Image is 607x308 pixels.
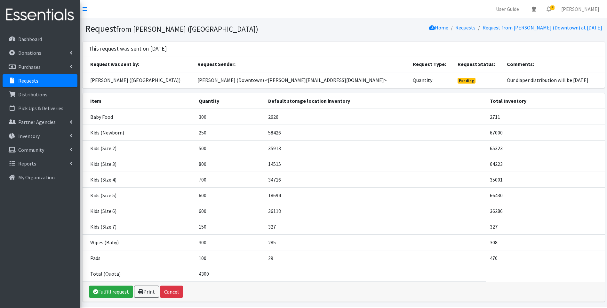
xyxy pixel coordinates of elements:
[83,172,195,187] td: Kids (Size 4)
[3,102,77,115] a: Pick Ups & Deliveries
[89,45,167,52] h3: This request was sent on [DATE]
[83,250,195,266] td: Pads
[18,147,44,153] p: Community
[83,72,194,88] td: [PERSON_NAME] ([GEOGRAPHIC_DATA])
[264,250,486,266] td: 29
[503,72,605,88] td: Our diaper distribution will be [DATE]
[486,125,605,140] td: 67000
[3,61,77,73] a: Purchases
[454,56,503,72] th: Request Status:
[195,219,265,234] td: 150
[194,72,409,88] td: [PERSON_NAME] (Downtown) <[PERSON_NAME][EMAIL_ADDRESS][DOMAIN_NAME]>
[18,64,41,70] p: Purchases
[18,119,56,125] p: Partner Agencies
[264,125,486,140] td: 58426
[264,219,486,234] td: 327
[264,234,486,250] td: 285
[264,156,486,172] td: 14515
[3,33,77,45] a: Dashboard
[486,156,605,172] td: 64223
[486,172,605,187] td: 35001
[83,234,195,250] td: Wipes (Baby)
[195,234,265,250] td: 300
[83,125,195,140] td: Kids (Newborn)
[455,24,475,31] a: Requests
[134,286,159,298] a: Print
[3,116,77,128] a: Partner Agencies
[3,143,77,156] a: Community
[116,24,258,34] small: from [PERSON_NAME] ([GEOGRAPHIC_DATA])
[18,77,38,84] p: Requests
[264,187,486,203] td: 18694
[195,172,265,187] td: 700
[503,56,605,72] th: Comments:
[18,160,36,167] p: Reports
[3,46,77,59] a: Donations
[483,24,602,31] a: Request from [PERSON_NAME] (Downtown) at [DATE]
[264,93,486,109] th: Default storage location inventory
[195,125,265,140] td: 250
[18,174,55,181] p: My Organization
[195,266,265,281] td: 4300
[83,140,195,156] td: Kids (Size 2)
[83,156,195,172] td: Kids (Size 3)
[195,250,265,266] td: 100
[486,187,605,203] td: 66430
[83,219,195,234] td: Kids (Size 7)
[195,93,265,109] th: Quantity
[195,156,265,172] td: 800
[486,93,605,109] th: Total Inventory
[18,36,42,42] p: Dashboard
[195,187,265,203] td: 600
[3,74,77,87] a: Requests
[89,286,133,298] a: Fulfill request
[83,109,195,125] td: Baby Food
[85,23,341,34] h1: Request
[409,56,454,72] th: Request Type:
[264,109,486,125] td: 2626
[160,286,183,298] button: Cancel
[458,78,476,84] span: Pending
[3,157,77,170] a: Reports
[556,3,604,15] a: [PERSON_NAME]
[3,130,77,142] a: Inventory
[3,4,77,26] img: HumanEssentials
[83,93,195,109] th: Item
[486,109,605,125] td: 2711
[264,140,486,156] td: 35913
[486,250,605,266] td: 470
[429,24,448,31] a: Home
[18,105,63,111] p: Pick Ups & Deliveries
[486,140,605,156] td: 65323
[409,72,454,88] td: Quantity
[83,203,195,219] td: Kids (Size 6)
[541,3,556,15] a: 4
[486,219,605,234] td: 327
[83,187,195,203] td: Kids (Size 5)
[264,203,486,219] td: 36118
[195,203,265,219] td: 600
[18,91,47,98] p: Distributions
[195,109,265,125] td: 300
[18,133,40,139] p: Inventory
[550,5,555,10] span: 4
[264,172,486,187] td: 34716
[486,203,605,219] td: 36286
[195,140,265,156] td: 500
[83,266,195,281] td: Total (Quota)
[486,234,605,250] td: 308
[83,56,194,72] th: Request was sent by:
[194,56,409,72] th: Request Sender:
[18,50,41,56] p: Donations
[3,171,77,184] a: My Organization
[3,88,77,101] a: Distributions
[491,3,524,15] a: User Guide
